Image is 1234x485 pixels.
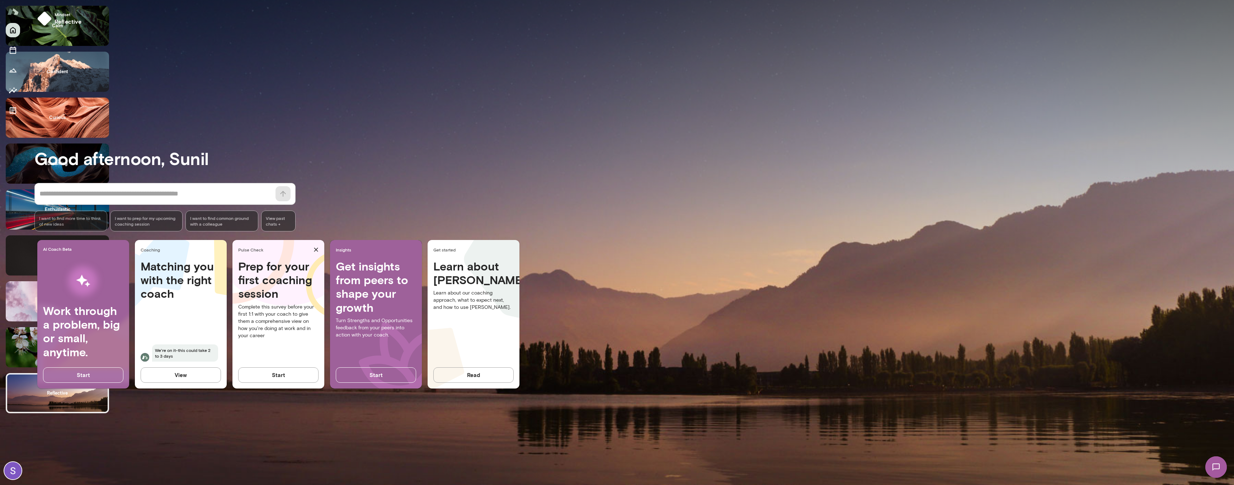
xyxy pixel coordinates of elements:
[43,246,126,252] span: AI Coach Beta
[141,247,224,253] span: Coaching
[336,317,416,339] p: Turn Strengths and Opportunities feedback from your peers into action with your coach.
[43,367,123,382] button: Start
[115,215,178,227] span: I want to prep for my upcoming coaching session
[43,304,123,359] h4: Work through a problem, big or small, anytime.
[55,17,82,26] h6: reflective
[336,247,419,253] span: Insights
[6,63,20,77] button: Growth Plan
[55,11,82,17] span: Mindset
[433,247,517,253] span: Get started
[39,215,103,227] span: I want to find more time to think of new ideas
[34,148,1234,168] h3: Good afternoon, Sunil
[238,259,319,301] h4: Prep for your first coaching session
[433,259,514,287] h4: Learn about [PERSON_NAME]
[336,259,416,315] h4: Get insights from peers to shape your growth
[7,5,19,18] img: Mento
[141,259,221,301] h4: Matching you with the right coach
[190,215,254,227] span: I want to find common ground with a colleague
[6,23,20,37] button: Home
[261,211,296,231] span: View past chats ->
[141,367,221,382] button: View
[238,367,319,382] button: Start
[6,103,20,118] button: Documents
[37,11,52,26] img: mindset
[238,247,311,253] span: Pulse Check
[336,367,416,382] button: Start
[238,303,319,339] p: Complete this survey before your first 1:1 with your coach to give them a comprehensive view on h...
[6,43,20,57] button: Sessions
[433,289,514,311] p: Learn about our coaching approach, what to expect next, and how to use [PERSON_NAME].
[6,83,20,98] button: Insights
[152,344,218,362] span: We're on it-this could take 2 to 3 days
[433,367,514,382] button: Read
[51,258,115,304] img: AI Workflows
